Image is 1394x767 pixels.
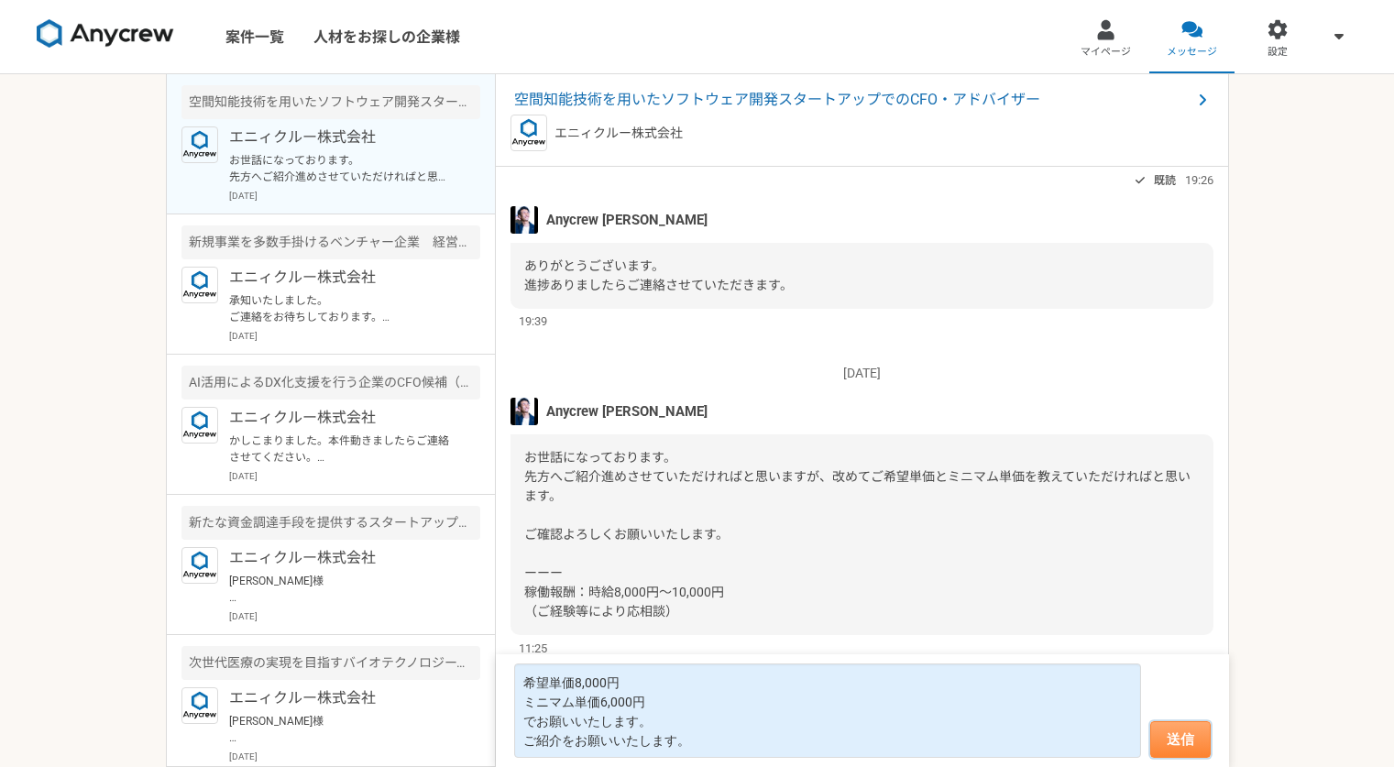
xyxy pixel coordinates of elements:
[229,292,456,325] p: 承知いたしました。 ご連絡をお待ちしております。 どうぞよろしくお願いいたします。
[229,713,456,746] p: [PERSON_NAME]様 大変お世話になっております。 案件ご案内を再開頂けますでしょうか。 オファーを貰った会社にて、 2ヶ月の業務委託期間を経て正社員化協議を行うことになっておりましたが...
[229,329,480,343] p: [DATE]
[229,407,456,429] p: エニィクルー株式会社
[519,312,547,330] span: 19:39
[181,646,480,680] div: 次世代医療の実現を目指すバイオテクノロジースタートアップ CFO（海外調達）
[181,407,218,444] img: logo_text_blue_01.png
[1154,170,1176,192] span: 既読
[37,19,174,49] img: 8DqYSo04kwAAAAASUVORK5CYII=
[181,225,480,259] div: 新規事業を多数手掛けるベンチャー企業 経営陣サポート（秘書・経営企画）
[1167,45,1217,60] span: メッセージ
[229,609,480,623] p: [DATE]
[519,640,547,657] span: 11:25
[229,126,456,148] p: エニィクルー株式会社
[510,206,538,234] img: S__5267474.jpg
[229,469,480,483] p: [DATE]
[229,687,456,709] p: エニィクルー株式会社
[510,364,1213,383] p: [DATE]
[181,85,480,119] div: 空間知能技術を用いたソフトウェア開発スタートアップでのCFO・アドバイザー
[546,210,708,230] span: Anycrew [PERSON_NAME]
[546,401,708,422] span: Anycrew [PERSON_NAME]
[1081,45,1131,60] span: マイページ
[514,663,1141,758] textarea: 希望単価8,000円 ミニマム単価6,000円 でお願いいたします。 ご紹介をお願いいたします。
[181,506,480,540] div: 新たな資金調達手段を提供するスタートアップの事業開発（営業）
[181,366,480,400] div: AI活用によるDX化支援を行う企業のCFO候補（EXIT戦略立案・資金調達など）
[229,573,456,606] p: [PERSON_NAME]様 大変お世話になっております。 ご連絡頂きありがとうございます。 今までの経験を活かし、 スタートアップ支援側の立場に[PERSON_NAME]はなりたいと考えており...
[181,687,218,724] img: logo_text_blue_01.png
[181,126,218,163] img: logo_text_blue_01.png
[524,450,1191,619] span: お世話になっております。 先方へご紹介進めさせていただければと思いますが、改めてご希望単価とミニマム単価を教えていただければと思います。 ご確認よろしくお願いいたします。 ーーー 稼働報酬：時給...
[510,115,547,151] img: logo_text_blue_01.png
[524,258,793,292] span: ありがとうございます。 進捗ありましたらご連絡させていただきます。
[1185,171,1213,189] span: 19:26
[229,433,456,466] p: かしこまりました。本件動きましたらご連絡させてください。 引き続きよろしくお願い致します。
[229,750,480,763] p: [DATE]
[510,398,538,425] img: S__5267474.jpg
[229,547,456,569] p: エニィクルー株式会社
[229,152,456,185] p: お世話になっております。 先方へご紹介進めさせていただければと思いますが、改めてご希望単価とミニマム単価を教えていただければと思います。 ご確認よろしくお願いいたします。 ーーー 稼働報酬：時給...
[229,189,480,203] p: [DATE]
[1268,45,1288,60] span: 設定
[514,89,1191,111] span: 空間知能技術を用いたソフトウェア開発スタートアップでのCFO・アドバイザー
[554,124,683,143] p: エニィクルー株式会社
[181,267,218,303] img: logo_text_blue_01.png
[229,267,456,289] p: エニィクルー株式会社
[1150,721,1211,758] button: 送信
[181,547,218,584] img: logo_text_blue_01.png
